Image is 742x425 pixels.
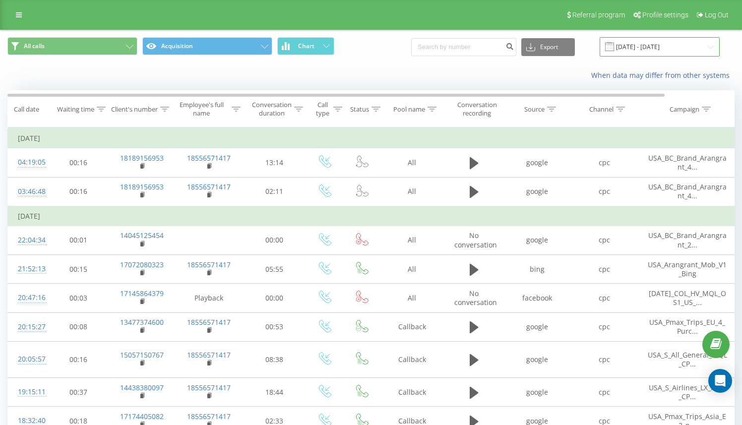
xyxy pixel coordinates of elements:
[504,378,571,407] td: google
[187,350,231,360] a: 18556571417
[393,105,425,114] div: Pool name
[705,11,729,19] span: Log Out
[187,412,231,421] a: 18556571417
[649,383,726,401] span: USA_S_Airlines_LX_MQL_CP...
[521,38,575,56] button: Export
[120,350,164,360] a: 15057150767
[708,369,732,393] div: Open Intercom Messenger
[571,177,638,206] td: cpc
[142,37,272,55] button: Acquisition
[48,226,110,254] td: 00:01
[350,105,369,114] div: Status
[572,11,625,19] span: Referral program
[187,153,231,163] a: 18556571417
[571,148,638,177] td: cpc
[524,105,545,114] div: Source
[18,288,38,307] div: 20:47:16
[7,37,137,55] button: All calls
[18,317,38,337] div: 20:15:27
[120,260,164,269] a: 17072080323
[187,383,231,392] a: 18556571417
[120,153,164,163] a: 18189156953
[48,378,110,407] td: 00:37
[244,177,306,206] td: 02:11
[411,38,516,56] input: Search by number
[380,177,444,206] td: All
[174,284,244,312] td: Playback
[18,259,38,279] div: 21:52:13
[453,101,501,118] div: Conversation recording
[252,101,292,118] div: Conversation duration
[120,317,164,327] a: 13477374600
[504,177,571,206] td: google
[18,153,38,172] div: 04:19:05
[187,182,231,191] a: 18556571417
[277,37,334,55] button: Chart
[571,341,638,378] td: cpc
[380,255,444,284] td: All
[504,341,571,378] td: google
[380,341,444,378] td: Callback
[120,383,164,392] a: 14438380097
[48,255,110,284] td: 00:15
[18,231,38,250] div: 22:04:34
[649,289,726,307] span: [DATE]_COL_HV_MQL_OS1_US_...
[18,382,38,402] div: 19:15:11
[48,284,110,312] td: 00:03
[380,148,444,177] td: All
[298,43,314,50] span: Chart
[18,182,38,201] div: 03:46:48
[589,105,614,114] div: Channel
[244,341,306,378] td: 08:38
[120,289,164,298] a: 17145864379
[454,289,497,307] span: No conversation
[244,226,306,254] td: 00:00
[48,312,110,341] td: 00:08
[244,255,306,284] td: 05:55
[504,284,571,312] td: facebook
[571,312,638,341] td: cpc
[244,284,306,312] td: 00:00
[380,284,444,312] td: All
[244,148,306,177] td: 13:14
[571,226,638,254] td: cpc
[18,350,38,369] div: 20:05:57
[648,182,727,200] span: USA_BC_Brand_Arangrant_4...
[187,317,231,327] a: 18556571417
[380,312,444,341] td: Callback
[648,231,727,249] span: USA_BC_Brand_Arangrant_2...
[571,378,638,407] td: cpc
[648,350,727,368] span: USA_S_All_General_MQL_CP...
[380,378,444,407] td: Callback
[648,153,727,172] span: USA_BC_Brand_Arangrant_4...
[14,105,39,114] div: Call date
[571,284,638,312] td: cpc
[504,255,571,284] td: bing
[111,105,158,114] div: Client's number
[174,101,230,118] div: Employee's full name
[504,148,571,177] td: google
[380,226,444,254] td: All
[120,412,164,421] a: 17174405082
[504,312,571,341] td: google
[571,255,638,284] td: cpc
[57,105,94,114] div: Waiting time
[24,42,45,50] span: All calls
[244,378,306,407] td: 18:44
[638,255,737,284] td: USA_Arangrant_Mob_V1_Bing
[187,260,231,269] a: 18556571417
[120,231,164,240] a: 14045125454
[591,70,735,80] a: When data may differ from other systems
[504,226,571,254] td: google
[244,312,306,341] td: 00:53
[649,317,725,336] span: USA_Pmax_Trips_EU_4_Purc...
[120,182,164,191] a: 18189156953
[48,148,110,177] td: 00:16
[48,177,110,206] td: 00:16
[670,105,699,114] div: Campaign
[642,11,688,19] span: Profile settings
[454,231,497,249] span: No conversation
[314,101,331,118] div: Call type
[48,341,110,378] td: 00:16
